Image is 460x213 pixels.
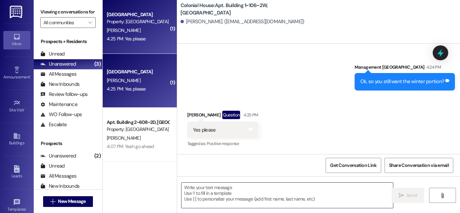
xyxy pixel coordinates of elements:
span: Send [406,192,417,199]
div: 4:07 PM: Yeah go ahead [107,143,154,149]
span: • [24,107,25,111]
div: Unread [40,163,65,170]
div: [GEOGRAPHIC_DATA] [107,11,169,18]
div: Prospects [34,140,102,147]
i:  [88,20,92,25]
div: Yes please [193,127,216,134]
div: 4:25 PM: Yes please [107,36,146,42]
b: Colonial House: Apt. Building 1~106~2W, [GEOGRAPHIC_DATA] [180,2,315,16]
div: New Inbounds [40,81,79,88]
div: Prospects + Residents [34,38,102,45]
i:  [50,199,55,204]
span: Positive response [207,141,239,146]
div: 4:25 PM: Yes please [107,86,146,92]
i:  [399,193,404,198]
button: Send [392,188,424,203]
div: Unanswered [40,61,76,68]
input: All communities [43,17,85,28]
label: Viewing conversations for [40,7,96,17]
div: Ok, so you still want the winter portion? [360,78,444,85]
span: [PERSON_NAME] [107,27,140,33]
a: Leads [3,163,30,181]
i:  [440,193,445,198]
div: WO Follow-ups [40,111,82,118]
img: ResiDesk Logo [10,6,24,18]
div: Management [GEOGRAPHIC_DATA] [355,64,455,73]
span: • [26,206,27,211]
a: Buildings [3,130,30,148]
div: 4:25 PM [242,111,258,118]
div: 4:24 PM [425,64,441,71]
div: [PERSON_NAME] [187,111,258,121]
div: Question [222,111,240,119]
a: Inbox [3,31,30,49]
div: All Messages [40,173,76,180]
div: Property: [GEOGRAPHIC_DATA] [107,126,169,133]
div: (3) [93,59,102,69]
div: [GEOGRAPHIC_DATA] [107,68,169,75]
span: [PERSON_NAME] [107,135,140,141]
div: Unanswered [40,152,76,159]
div: Maintenance [40,101,77,108]
div: Tagged as: [187,139,258,148]
div: Apt. Building 2~608~2D, [GEOGRAPHIC_DATA] [107,119,169,126]
div: [PERSON_NAME]. ([EMAIL_ADDRESS][DOMAIN_NAME]) [180,18,304,25]
span: Share Conversation via email [389,162,449,169]
div: (2) [93,151,102,161]
span: New Message [58,198,86,205]
button: New Message [43,196,93,207]
span: Get Conversation Link [330,162,376,169]
div: Property: [GEOGRAPHIC_DATA] [107,18,169,25]
button: Share Conversation via email [385,158,453,173]
div: Escalate [40,121,67,128]
span: [PERSON_NAME] [107,77,140,83]
div: All Messages [40,71,76,78]
a: Site Visit • [3,97,30,115]
button: Get Conversation Link [326,158,381,173]
span: • [30,74,31,78]
div: Review follow-ups [40,91,88,98]
div: Unread [40,50,65,58]
div: New Inbounds [40,183,79,190]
